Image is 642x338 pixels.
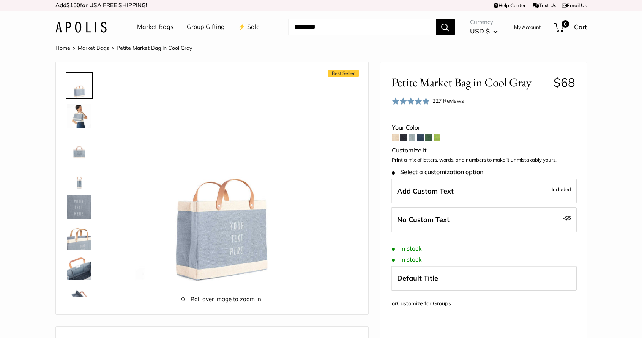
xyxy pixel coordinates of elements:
[561,20,569,28] span: 0
[514,22,541,32] a: My Account
[470,27,490,35] span: USD $
[137,21,174,33] a: Market Bags
[66,2,80,9] span: $150
[574,23,587,31] span: Cart
[392,298,451,309] div: or
[67,73,91,98] img: Petite Market Bag in Cool Gray
[470,17,498,27] span: Currency
[66,102,93,130] a: Petite Market Bag in Cool Gray
[436,19,455,35] button: Search
[66,72,93,99] a: Petite Market Bag in Cool Gray
[554,21,587,33] a: 0 Cart
[392,156,575,164] p: Print a mix of letters, words, and numbers to make it unmistakably yours.
[392,75,548,89] span: Petite Market Bag in Cool Gray
[391,179,577,204] label: Add Custom Text
[328,70,359,77] span: Best Seller
[397,300,451,307] a: Customize for Groups
[397,274,438,282] span: Default Title
[66,254,93,282] a: Petite Market Bag in Cool Gray
[66,224,93,251] a: Petite Market Bag in Cool Gray
[288,19,436,35] input: Search...
[55,44,70,51] a: Home
[470,25,498,37] button: USD $
[67,195,91,219] img: Petite Market Bag in Cool Gray
[67,225,91,250] img: Petite Market Bag in Cool Gray
[552,185,571,194] span: Included
[187,21,225,33] a: Group Gifting
[55,22,107,33] img: Apolis
[66,285,93,312] a: Petite Market Bag in Cool Gray
[67,286,91,311] img: Petite Market Bag in Cool Gray
[67,104,91,128] img: Petite Market Bag in Cool Gray
[238,21,260,33] a: ⚡️ Sale
[397,187,454,195] span: Add Custom Text
[392,122,575,133] div: Your Color
[67,165,91,189] img: Petite Market Bag in Cool Gray
[66,194,93,221] a: Petite Market Bag in Cool Gray
[66,163,93,190] a: Petite Market Bag in Cool Gray
[562,2,587,8] a: Email Us
[67,134,91,159] img: Petite Market Bag in Cool Gray
[392,145,575,156] div: Customize It
[565,215,571,221] span: $5
[391,266,577,291] label: Default Title
[554,75,575,90] span: $68
[392,168,483,176] span: Select a customization option
[391,207,577,232] label: Leave Blank
[392,256,422,263] span: In stock
[117,44,192,51] span: Petite Market Bag in Cool Gray
[78,44,109,51] a: Market Bags
[392,245,422,252] span: In stock
[117,73,326,283] img: Petite Market Bag in Cool Gray
[494,2,526,8] a: Help Center
[55,43,192,53] nav: Breadcrumb
[66,133,93,160] a: Petite Market Bag in Cool Gray
[397,215,450,224] span: No Custom Text
[563,213,571,222] span: -
[67,256,91,280] img: Petite Market Bag in Cool Gray
[533,2,556,8] a: Text Us
[432,97,464,104] span: 227 Reviews
[117,294,326,305] span: Roll over image to zoom in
